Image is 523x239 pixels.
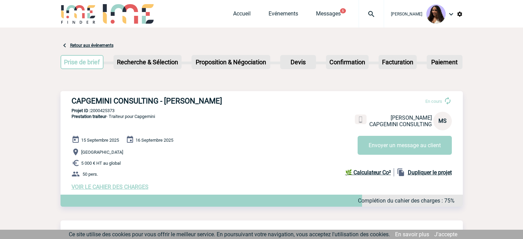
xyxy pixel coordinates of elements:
span: [PERSON_NAME] [391,115,432,121]
p: Confirmation [327,56,368,68]
img: IME-Finder [61,4,96,24]
a: Accueil [233,10,251,20]
p: Prise de brief [61,56,103,68]
p: 2000425373 [61,108,463,113]
p: Devis [281,56,315,68]
img: 131234-0.jpg [426,4,446,24]
span: Prestation traiteur [72,114,106,119]
h3: CAPGEMINI CONSULTING - [PERSON_NAME] [72,97,278,105]
b: Projet ID : [72,108,90,113]
a: Retour aux événements [70,43,113,48]
span: 50 pers. [83,172,98,177]
a: VOIR LE CAHIER DES CHARGES [72,184,149,190]
b: 🌿 Calculateur Co² [345,169,391,176]
p: Facturation [379,56,416,68]
span: 5 000 € HT au global [81,161,121,166]
span: MS [438,118,447,124]
span: 16 Septembre 2025 [135,138,173,143]
span: Ce site utilise des cookies pour vous offrir le meilleur service. En poursuivant votre navigation... [69,231,390,238]
p: Proposition & Négociation [192,56,270,68]
span: - Traiteur pour Capgemini [72,114,155,119]
a: Evénements [269,10,298,20]
p: Paiement [427,56,462,68]
b: Dupliquer le projet [408,169,452,176]
a: J'accepte [434,231,457,238]
span: 15 Septembre 2025 [81,138,119,143]
span: [PERSON_NAME] [391,12,422,17]
p: Recherche & Sélection [114,56,181,68]
a: Messages [316,10,341,20]
img: portable.png [358,117,364,123]
span: CAPGEMINI CONSULTING [369,121,432,128]
button: 5 [340,8,346,13]
span: [GEOGRAPHIC_DATA] [81,150,123,155]
button: Envoyer un message au client [358,136,452,155]
a: En savoir plus [395,231,429,238]
span: En cours [425,99,442,104]
a: 🌿 Calculateur Co² [345,168,394,176]
img: file_copy-black-24dp.png [397,168,405,176]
